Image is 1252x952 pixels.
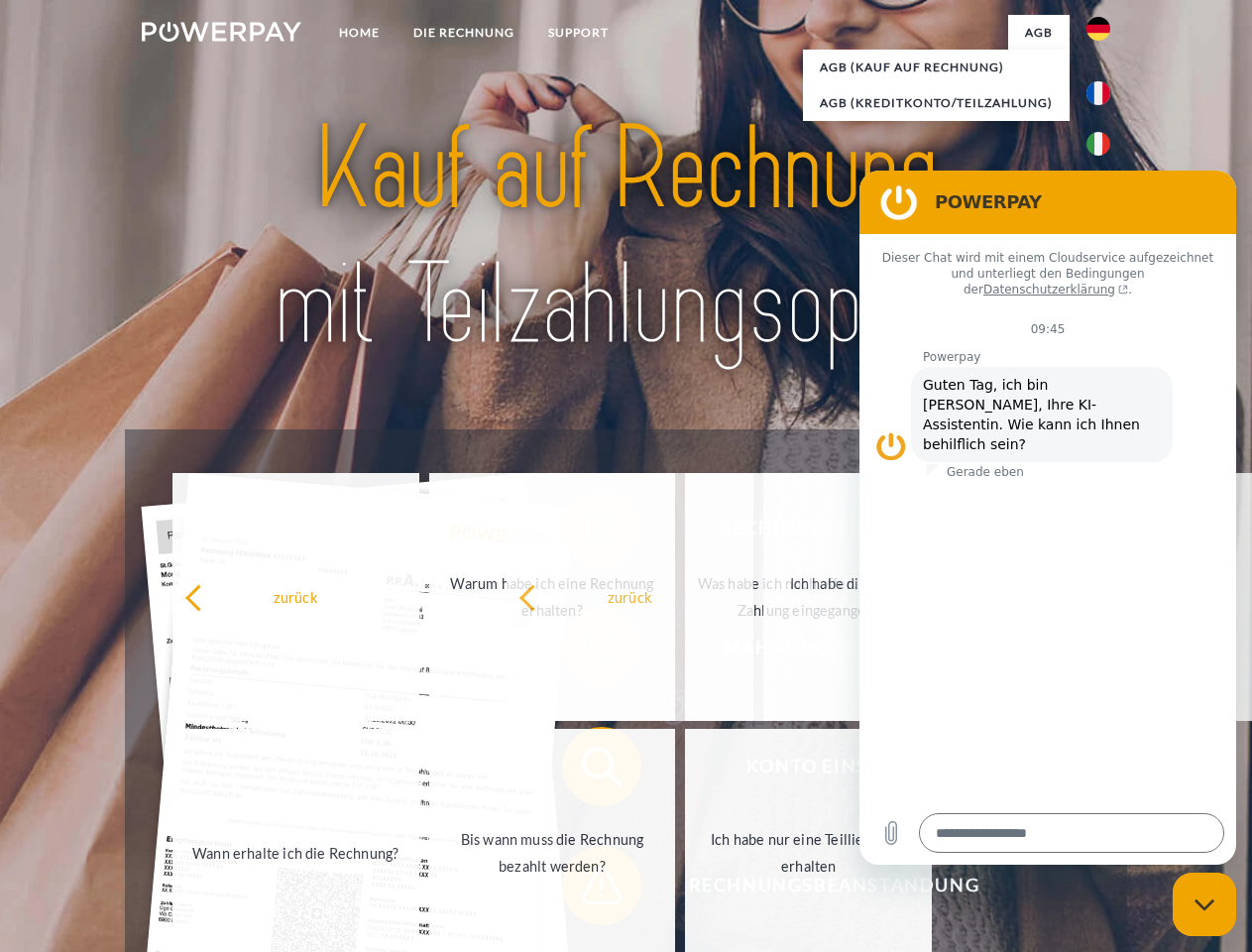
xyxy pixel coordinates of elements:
a: agb [1008,15,1070,51]
img: logo-powerpay-white.svg [142,22,301,42]
a: SUPPORT [531,15,626,51]
img: de [1086,17,1110,41]
a: AGB (Kauf auf Rechnung) [803,50,1070,85]
img: title-powerpay_de.svg [189,95,1063,380]
img: it [1086,132,1110,156]
div: zurück [184,583,407,610]
div: Wann erhalte ich die Rechnung? [184,839,407,866]
iframe: Schaltfläche zum Öffnen des Messaging-Fensters; Konversation läuft [1173,873,1236,936]
div: Ich habe nur eine Teillieferung erhalten [697,826,920,880]
div: Ich habe die Rechnung bereits bezahlt [775,570,998,624]
a: AGB (Kreditkonto/Teilzahlung) [803,85,1070,121]
iframe: Messaging-Fenster [859,171,1236,865]
div: Warum habe ich eine Rechnung erhalten? [441,570,664,624]
div: zurück [518,583,741,610]
a: DIE RECHNUNG [397,15,531,51]
img: fr [1086,81,1110,105]
a: Home [322,15,397,51]
div: Bis wann muss die Rechnung bezahlt werden? [441,826,664,880]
